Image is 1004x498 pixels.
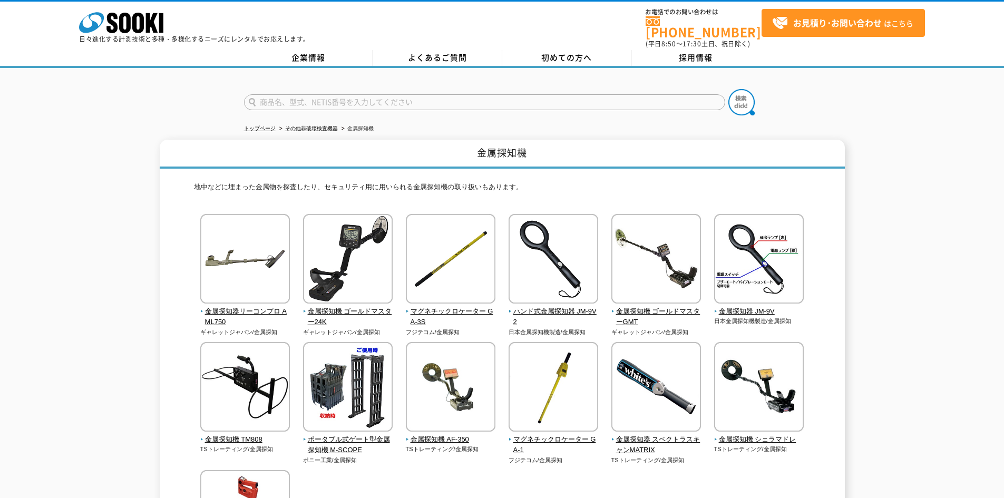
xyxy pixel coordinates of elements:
img: 金属探知器リーコンプロ AML750 [200,214,290,306]
p: 日本金属探知機製造/金属探知 [714,317,804,326]
span: 金属探知機 ゴールドマスター24K [303,306,393,328]
a: 金属探知機 シェラマドレ [714,424,804,445]
span: ポータブル式ゲート型金属探知機 M-SCOPE [303,434,393,456]
a: よくあるご質問 [373,50,502,66]
a: ハンド式金属探知器 JM-9V2 [509,296,599,328]
a: マグネチックロケーター GA-3S [406,296,496,328]
span: 金属探知機 ゴールドマスターGMT [611,306,701,328]
a: 金属探知機 TM808 [200,424,290,445]
span: 初めての方へ [541,52,592,63]
a: その他非破壊検査機器 [285,125,338,131]
a: ポータブル式ゲート型金属探知機 M-SCOPE [303,424,393,456]
a: 金属探知器リーコンプロ AML750 [200,296,290,328]
strong: お見積り･お問い合わせ [793,16,882,29]
span: (平日 ～ 土日、祝日除く) [646,39,750,48]
img: 金属探知機 AF-350 [406,342,495,434]
img: btn_search.png [728,89,755,115]
span: 17:30 [683,39,701,48]
li: 金属探知機 [339,123,374,134]
img: 金属探知機 ゴールドマスター24K [303,214,393,306]
span: 金属探知器 スペクトラスキャンMATRIX [611,434,701,456]
img: ポータブル式ゲート型金属探知機 M-SCOPE [303,342,393,434]
p: ポニー工業/金属探知 [303,456,393,465]
span: お電話でのお問い合わせは [646,9,762,15]
p: ギャレットジャパン/金属探知 [303,328,393,337]
a: トップページ [244,125,276,131]
p: 日本金属探知機製造/金属探知 [509,328,599,337]
a: 金属探知器 JM-9V [714,296,804,317]
img: 金属探知機 TM808 [200,342,290,434]
p: ギャレットジャパン/金属探知 [611,328,701,337]
span: 8:50 [661,39,676,48]
span: はこちら [772,15,913,31]
a: 採用情報 [631,50,761,66]
span: ハンド式金属探知器 JM-9V2 [509,306,599,328]
img: ハンド式金属探知器 JM-9V2 [509,214,598,306]
span: 金属探知器 JM-9V [714,306,804,317]
img: 金属探知器 JM-9V [714,214,804,306]
p: TSトレーティング/金属探知 [714,445,804,454]
a: お見積り･お問い合わせはこちら [762,9,925,37]
h1: 金属探知機 [160,140,845,169]
p: 地中などに埋まった金属物を探査したり、セキュリティ用に用いられる金属探知機の取り扱いもあります。 [194,182,811,198]
a: 金属探知機 ゴールドマスターGMT [611,296,701,328]
p: フジテコム/金属探知 [509,456,599,465]
a: 金属探知機 AF-350 [406,424,496,445]
p: フジテコム/金属探知 [406,328,496,337]
span: 金属探知機 AF-350 [406,434,496,445]
a: 初めての方へ [502,50,631,66]
span: 金属探知機 シェラマドレ [714,434,804,445]
span: マグネチックロケーター GA-3S [406,306,496,328]
a: マグネチックロケーター GA-1 [509,424,599,456]
p: TSトレーティング/金属探知 [200,445,290,454]
span: 金属探知機 TM808 [200,434,290,445]
span: 金属探知器リーコンプロ AML750 [200,306,290,328]
p: 日々進化する計測技術と多種・多様化するニーズにレンタルでお応えします。 [79,36,310,42]
p: ギャレットジャパン/金属探知 [200,328,290,337]
a: 金属探知機 ゴールドマスター24K [303,296,393,328]
a: 企業情報 [244,50,373,66]
span: マグネチックロケーター GA-1 [509,434,599,456]
img: マグネチックロケーター GA-3S [406,214,495,306]
a: [PHONE_NUMBER] [646,16,762,38]
input: 商品名、型式、NETIS番号を入力してください [244,94,725,110]
img: 金属探知機 シェラマドレ [714,342,804,434]
a: 金属探知器 スペクトラスキャンMATRIX [611,424,701,456]
img: 金属探知機 ゴールドマスターGMT [611,214,701,306]
p: TSトレーティング/金属探知 [611,456,701,465]
p: TSトレーティング/金属探知 [406,445,496,454]
img: マグネチックロケーター GA-1 [509,342,598,434]
img: 金属探知器 スペクトラスキャンMATRIX [611,342,701,434]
